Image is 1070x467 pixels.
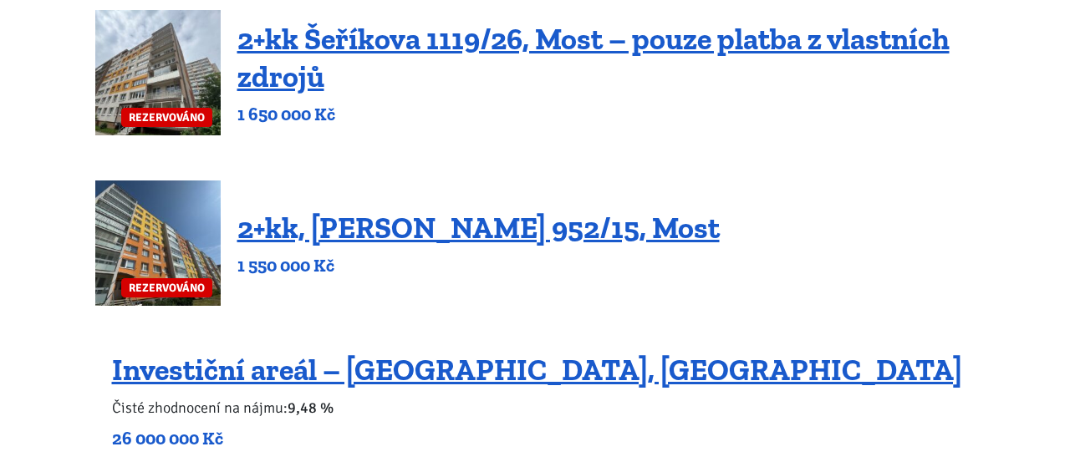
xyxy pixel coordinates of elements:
[237,254,720,277] p: 1 550 000 Kč
[95,180,221,306] a: REZERVOVÁNO
[112,427,962,450] p: 26 000 000 Kč
[112,396,962,419] p: Čisté zhodnocení na nájmu:
[237,21,950,94] a: 2+kk Šeříkova 1119/26, Most – pouze platba z vlastních zdrojů
[95,10,221,135] a: REZERVOVÁNO
[237,103,976,126] p: 1 650 000 Kč
[121,278,212,297] span: REZERVOVÁNO
[112,352,962,388] a: Investiční areál – [GEOGRAPHIC_DATA], [GEOGRAPHIC_DATA]
[121,108,212,127] span: REZERVOVÁNO
[237,210,720,246] a: 2+kk, [PERSON_NAME] 952/15, Most
[288,398,334,417] b: 9,48 %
